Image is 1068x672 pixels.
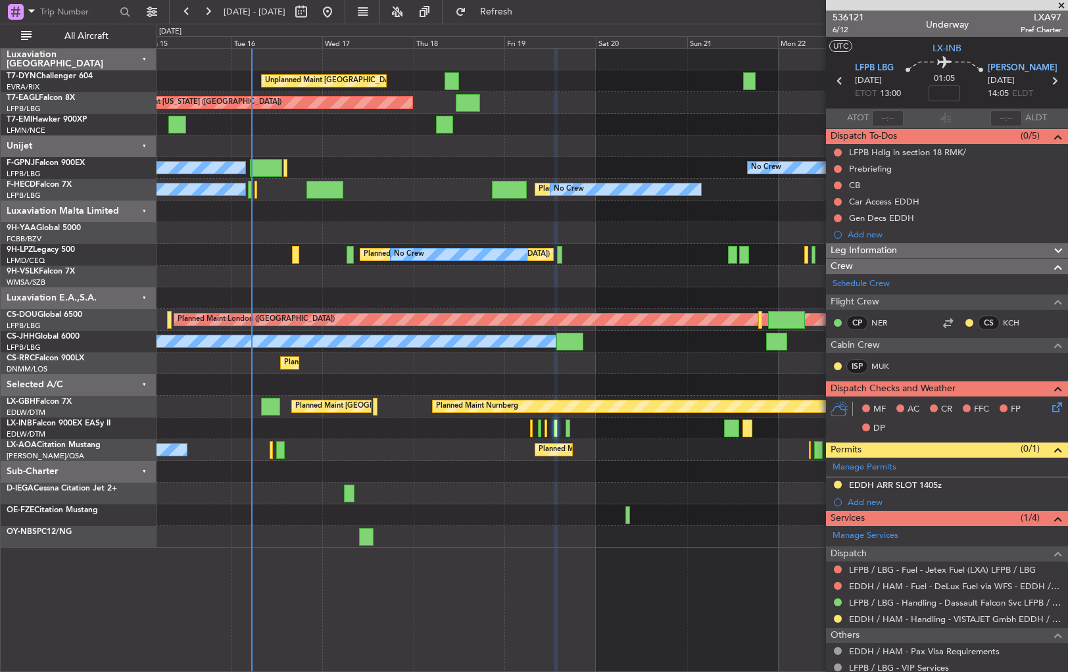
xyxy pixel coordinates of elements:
a: T7-DYNChallenger 604 [7,72,93,80]
span: ALDT [1025,112,1047,125]
span: Pref Charter [1021,24,1061,36]
a: T7-EMIHawker 900XP [7,116,87,124]
a: KCH [1003,317,1032,329]
a: EDDH / HAM - Pax Visa Requirements [849,646,1000,657]
span: Crew [831,259,853,274]
div: Planned Maint [GEOGRAPHIC_DATA] ([GEOGRAPHIC_DATA]) [295,396,502,416]
span: T7-EMI [7,116,32,124]
a: LFPB / LBG - Fuel - Jetex Fuel (LXA) LFPB / LBG [849,564,1036,575]
input: Trip Number [40,2,116,22]
span: LXA97 [1021,11,1061,24]
span: (0/1) [1021,442,1040,456]
span: [PERSON_NAME] [988,62,1057,75]
span: Leg Information [831,243,897,258]
div: No Crew [394,245,424,264]
a: LFPB / LBG - Handling - Dassault Falcon Svc LFPB / LBG [849,597,1061,608]
a: LX-GBHFalcon 7X [7,398,72,406]
span: LFPB LBG [855,62,894,75]
span: [DATE] [855,74,882,87]
span: Dispatch To-Dos [831,129,897,144]
span: ETOT [855,87,877,101]
div: Thu 18 [414,36,505,48]
span: 9H-YAA [7,224,36,232]
span: Refresh [469,7,524,16]
span: Dispatch [831,546,867,562]
a: [PERSON_NAME]/QSA [7,451,84,461]
span: Dispatch Checks and Weather [831,381,956,396]
span: CS-JHH [7,333,35,341]
div: CB [849,180,860,191]
span: 9H-VSLK [7,268,39,276]
div: Unplanned Maint [GEOGRAPHIC_DATA] (Riga Intl) [265,71,433,91]
div: No Crew [554,180,584,199]
div: EDDH ARR SLOT 1405z [849,479,942,491]
div: Planned Maint [GEOGRAPHIC_DATA] ([GEOGRAPHIC_DATA]) [284,353,491,373]
span: CR [941,403,952,416]
div: Planned Maint [US_STATE] ([GEOGRAPHIC_DATA]) [112,93,281,112]
a: Manage Services [833,529,898,542]
span: 14:05 [988,87,1009,101]
a: LX-AOACitation Mustang [7,441,101,449]
a: EVRA/RIX [7,82,39,92]
span: 6/12 [833,24,864,36]
div: Planned Maint Nurnberg [436,396,518,416]
div: Tue 16 [231,36,323,48]
span: AC [908,403,919,416]
span: [DATE] - [DATE] [224,6,285,18]
a: LFPB/LBG [7,191,41,201]
span: ELDT [1012,87,1033,101]
div: ISP [846,359,868,373]
a: MUK [871,360,901,372]
div: No Crew [751,158,781,178]
div: LFPB Hdlg in section 18 RMK/ [849,147,966,158]
span: 9H-LPZ [7,246,33,254]
span: Flight Crew [831,295,879,310]
span: [DATE] [988,74,1015,87]
div: Mon 15 [140,36,231,48]
div: Mon 22 [778,36,869,48]
a: FCBB/BZV [7,234,41,244]
a: 9H-LPZLegacy 500 [7,246,75,254]
a: LFPB/LBG [7,343,41,352]
a: D-IEGACessna Citation Jet 2+ [7,485,117,492]
a: NER [871,317,901,329]
a: DNMM/LOS [7,364,47,374]
div: Sat 20 [596,36,687,48]
a: OY-NBSPC12/NG [7,528,72,536]
a: T7-EAGLFalcon 8X [7,94,75,102]
div: Sun 21 [687,36,779,48]
div: Planned Maint [GEOGRAPHIC_DATA] ([GEOGRAPHIC_DATA]) [539,180,746,199]
div: CP [846,316,868,330]
div: Wed 17 [322,36,414,48]
a: LFPB/LBG [7,321,41,331]
span: F-GPNJ [7,159,35,167]
button: UTC [829,40,852,52]
a: Manage Permits [833,461,896,474]
span: (1/4) [1021,511,1040,525]
span: LX-INB [933,41,961,55]
a: EDLW/DTM [7,408,45,418]
span: All Aircraft [34,32,139,41]
a: F-GPNJFalcon 900EX [7,159,85,167]
span: F-HECD [7,181,36,189]
a: LFPB/LBG [7,104,41,114]
div: Car Access EDDH [849,196,919,207]
div: Planned Maint London ([GEOGRAPHIC_DATA]) [178,310,335,329]
span: (0/5) [1021,129,1040,143]
a: LFMD/CEQ [7,256,45,266]
div: Planned Maint Nice ([GEOGRAPHIC_DATA]) [539,440,685,460]
span: T7-DYN [7,72,36,80]
a: LFPB/LBG [7,169,41,179]
span: 536121 [833,11,864,24]
div: [DATE] [159,26,182,37]
div: Add new [848,229,1061,240]
span: T7-EAGL [7,94,39,102]
span: D-IEGA [7,485,34,492]
span: DP [873,422,885,435]
span: 01:05 [934,72,955,85]
a: EDDH / HAM - Handling - VISTAJET Gmbh EDDH / HAM [849,613,1061,625]
span: Others [831,628,860,643]
div: CS [978,316,1000,330]
span: Permits [831,443,862,458]
a: 9H-VSLKFalcon 7X [7,268,75,276]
